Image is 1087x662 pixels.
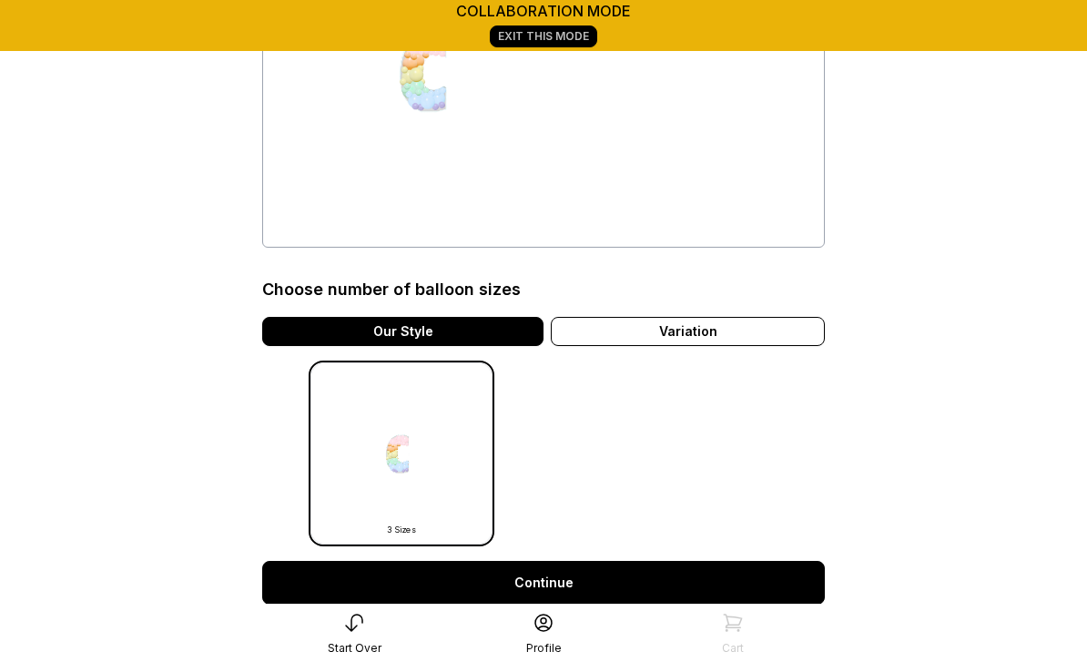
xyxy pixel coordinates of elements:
a: Exit This Mode [490,25,597,47]
div: Our Style [262,317,543,346]
div: Cart [722,641,744,656]
img: - [310,362,493,545]
div: 3 Sizes [333,525,470,535]
a: Continue [262,561,825,605]
div: Start Over [328,641,381,656]
div: Variation [551,317,825,346]
div: Profile [526,641,562,656]
div: Choose number of balloon sizes [262,277,521,302]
